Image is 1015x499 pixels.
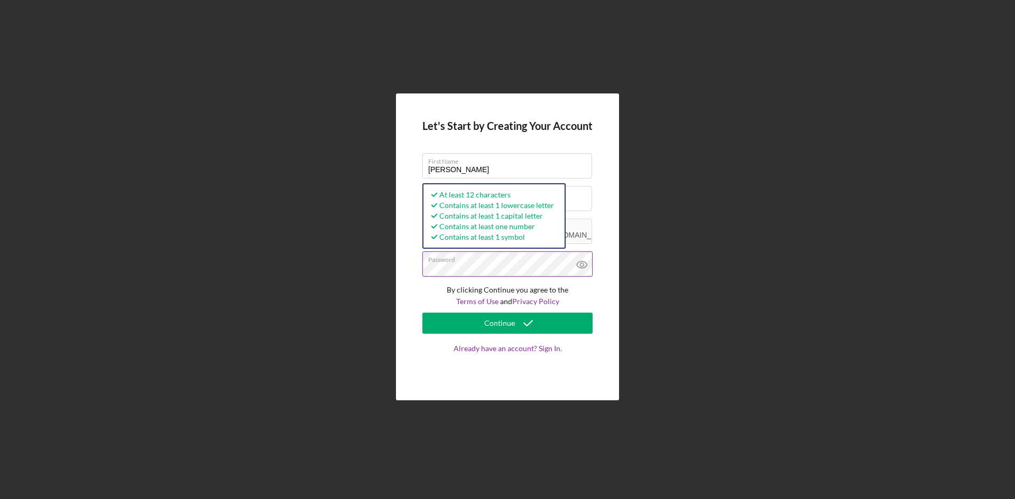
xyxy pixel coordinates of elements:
label: Password [428,252,592,263]
div: At least 12 characters [429,190,554,200]
p: By clicking Continue you agree to the and [422,284,593,308]
div: Continue [484,313,515,334]
h4: Let's Start by Creating Your Account [422,120,593,132]
div: Contains at least 1 lowercase letter [429,200,554,211]
button: Continue [422,313,593,334]
div: Contains at least one number [429,221,554,232]
div: Contains at least 1 symbol [429,232,554,242]
a: Already have an account? Sign In. [422,344,593,374]
div: Contains at least 1 capital letter [429,211,554,221]
a: Privacy Policy [512,297,559,306]
label: First Name [428,154,592,165]
a: Terms of Use [456,297,499,306]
